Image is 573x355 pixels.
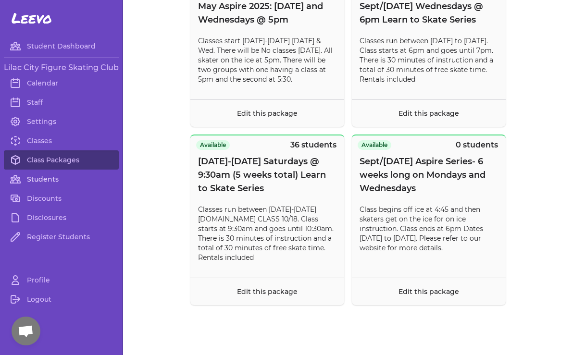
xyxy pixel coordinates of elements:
a: Edit this package [237,287,298,296]
a: Classes [4,131,119,150]
p: 36 students [290,139,336,151]
p: 0 students [456,139,498,151]
a: Profile [4,270,119,290]
a: Student Dashboard [4,37,119,56]
a: Class Packages [4,150,119,170]
span: Sept/[DATE] Aspire Series- 6 weeks long on Mondays and Wednesdays [360,155,498,195]
span: Available [358,140,391,150]
a: Disclosures [4,208,119,227]
p: Classes run between [DATE]-[DATE][DOMAIN_NAME] CLASS 10/18. Class starts at 9:30am and goes until... [198,205,336,262]
a: Open chat [12,317,40,345]
p: Classes start [DATE]-[DATE] [DATE] & Wed. There will be No classes [DATE]. All skater on the ice ... [198,36,336,84]
a: Edit this package [399,109,459,118]
p: Class begins off ice at 4:45 and then skaters get on the ice for on ice instruction. Class ends a... [360,205,498,253]
a: Discounts [4,189,119,208]
a: Settings [4,112,119,131]
span: Available [196,140,230,150]
a: Staff [4,93,119,112]
a: Calendar [4,73,119,93]
span: Leevo [12,10,52,27]
h3: Lilac City Figure Skating Club [4,62,119,73]
a: Edit this package [237,109,298,118]
span: [DATE]-[DATE] Saturdays @ 9:30am (5 weeks total) Learn to Skate Series [198,155,336,195]
a: Logout [4,290,119,309]
a: Edit this package [399,287,459,296]
a: Students [4,170,119,189]
button: Available0 studentsSept/[DATE] Aspire Series- 6 weeks long on Mondays and WednesdaysClass begins ... [352,135,506,305]
p: Classes run between [DATE] to [DATE]. Class starts at 6pm and goes until 7pm. There is 30 minutes... [360,36,498,84]
button: Available36 students[DATE]-[DATE] Saturdays @ 9:30am (5 weeks total) Learn to Skate SeriesClasses... [190,135,344,305]
a: Register Students [4,227,119,246]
